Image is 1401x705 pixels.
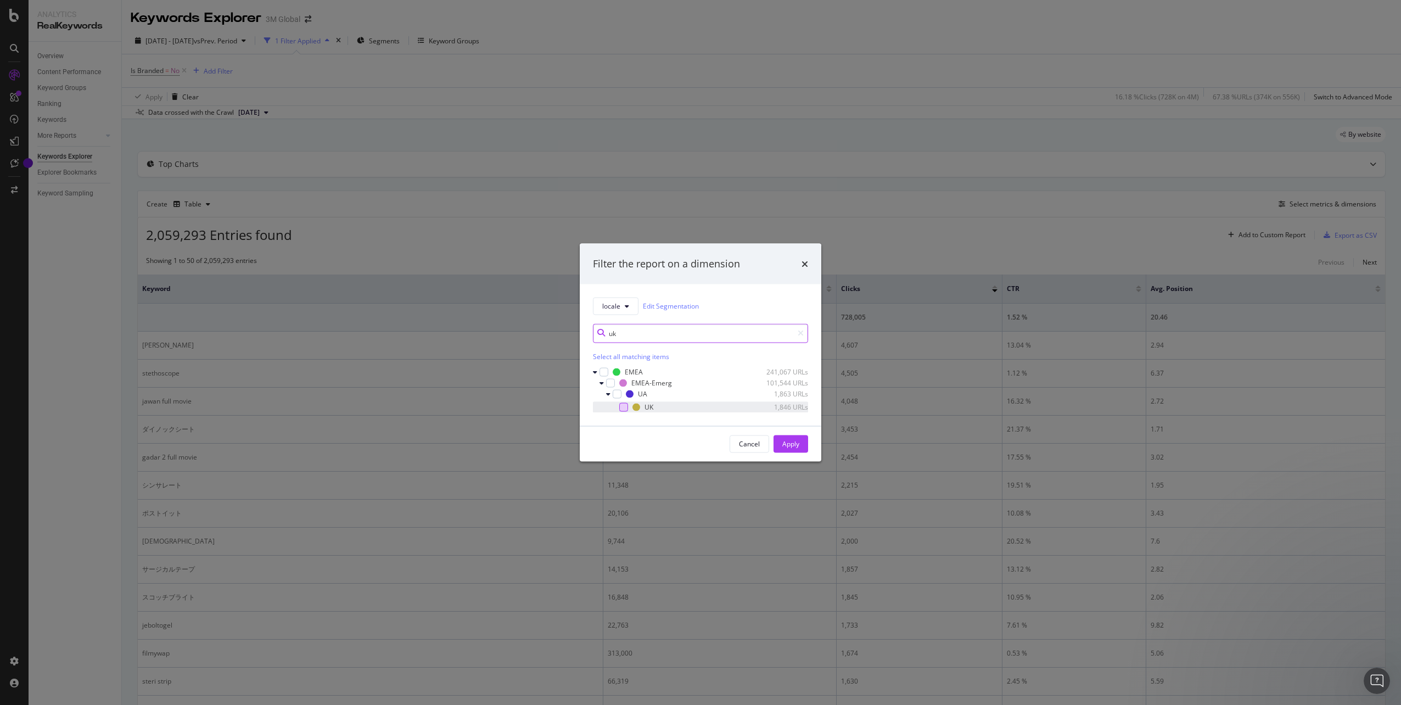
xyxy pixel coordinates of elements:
iframe: Intercom live chat [1364,668,1390,694]
div: times [802,257,808,271]
div: modal [580,244,821,462]
div: EMEA-Emerg [631,378,672,388]
div: 241,067 URLs [754,367,808,377]
button: Cancel [730,435,769,452]
input: Search [593,323,808,343]
div: Cancel [739,439,760,449]
button: locale [593,297,638,315]
div: 1,846 URLs [754,402,808,412]
div: EMEA [625,367,643,377]
div: UK [645,402,653,412]
div: Filter the report on a dimension [593,257,740,271]
a: Edit Segmentation [643,300,699,312]
span: locale [602,301,620,311]
button: Apply [774,435,808,452]
div: 1,863 URLs [754,389,808,399]
div: Apply [782,439,799,449]
div: 101,544 URLs [754,378,808,388]
div: Select all matching items [593,351,808,361]
div: UA [638,389,647,399]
